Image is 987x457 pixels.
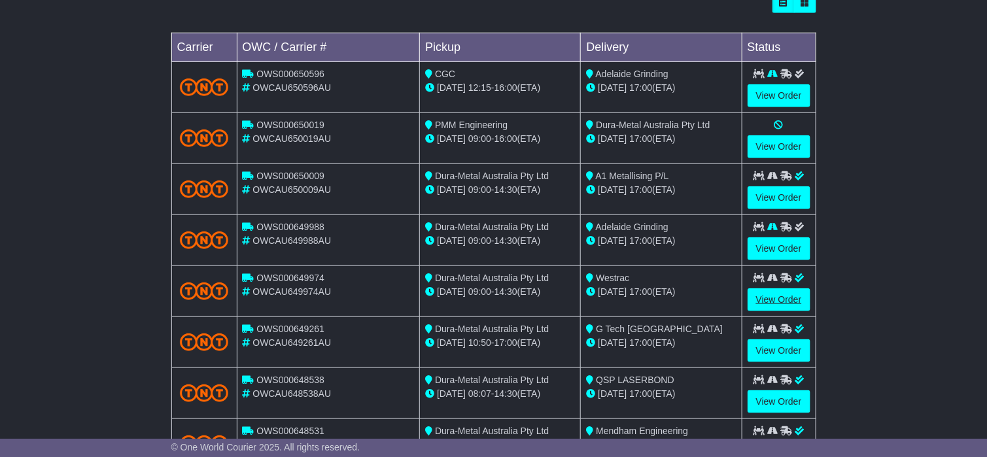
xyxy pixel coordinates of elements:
span: QSP LASERBOND [596,375,674,385]
span: 17:00 [629,82,652,93]
td: OWC / Carrier # [237,33,420,62]
span: A1 Metallising P/L [596,171,669,181]
td: Carrier [171,33,237,62]
td: Pickup [420,33,581,62]
span: Adelaide Grinding [596,222,668,232]
div: (ETA) [586,336,736,350]
span: Dura-Metal Australia Pty Ltd [435,324,549,334]
span: [DATE] [598,133,627,144]
span: Westrac [596,273,629,283]
span: 09:00 [468,133,491,144]
span: 16:00 [494,133,517,144]
span: © One World Courier 2025. All rights reserved. [171,442,360,452]
span: 17:00 [629,235,652,246]
span: 14:30 [494,184,517,195]
span: OWCAU649974AU [252,286,331,297]
span: G Tech [GEOGRAPHIC_DATA] [596,324,723,334]
a: View Order [748,339,810,362]
span: [DATE] [598,388,627,399]
div: (ETA) [586,132,736,146]
a: View Order [748,186,810,209]
span: 17:00 [629,133,652,144]
a: View Order [748,135,810,158]
span: [DATE] [437,133,466,144]
span: 12:15 [468,82,491,93]
span: [DATE] [437,286,466,297]
a: View Order [748,84,810,107]
span: 17:00 [629,286,652,297]
img: TNT_Domestic.png [180,333,229,351]
span: 17:00 [629,337,652,348]
span: OWCAU650596AU [252,82,331,93]
a: View Order [748,390,810,413]
div: (ETA) [586,81,736,95]
span: [DATE] [598,82,627,93]
div: - (ETA) [425,183,575,197]
span: [DATE] [437,337,466,348]
span: OWCAU650019AU [252,133,331,144]
span: 14:30 [494,235,517,246]
span: [DATE] [598,286,627,297]
div: (ETA) [586,387,736,401]
span: OWS000648538 [256,375,324,385]
span: [DATE] [437,82,466,93]
div: - (ETA) [425,81,575,95]
div: - (ETA) [425,387,575,401]
span: 14:30 [494,286,517,297]
span: [DATE] [437,235,466,246]
div: (ETA) [586,234,736,248]
span: 10:50 [468,337,491,348]
span: OWS000650009 [256,171,324,181]
span: [DATE] [437,184,466,195]
a: View Order [748,288,810,311]
span: 17:00 [629,388,652,399]
img: TNT_Domestic.png [180,78,229,96]
span: [DATE] [598,235,627,246]
img: TNT_Domestic.png [180,384,229,402]
div: - (ETA) [425,234,575,248]
div: - (ETA) [425,336,575,350]
span: OWS000649988 [256,222,324,232]
span: OWCAU650009AU [252,184,331,195]
span: 17:00 [629,184,652,195]
span: OWS000649261 [256,324,324,334]
td: Delivery [581,33,742,62]
span: 16:00 [494,82,517,93]
img: TNT_Domestic.png [180,231,229,249]
span: Dura-Metal Australia Pty Ltd [435,375,549,385]
span: OWS000650019 [256,120,324,130]
span: 17:00 [494,337,517,348]
span: Dura-Metal Australia Pty Ltd [435,171,549,181]
div: (ETA) [586,183,736,197]
img: TNT_Domestic.png [180,282,229,300]
img: TNT_Domestic.png [180,435,229,453]
span: Dura-Metal Australia Pty Ltd [435,222,549,232]
span: 09:00 [468,235,491,246]
span: Dura-Metal Australia Pty Ltd [435,273,549,283]
span: OWCAU649988AU [252,235,331,246]
span: OWCAU649261AU [252,337,331,348]
span: [DATE] [437,388,466,399]
td: Status [742,33,816,62]
span: OWCAU648538AU [252,388,331,399]
span: Dura-Metal Australia Pty Ltd [435,426,549,436]
span: 09:00 [468,184,491,195]
span: OWS000650596 [256,69,324,79]
span: 14:30 [494,388,517,399]
span: OWS000649974 [256,273,324,283]
a: View Order [748,237,810,260]
span: CGC [435,69,455,79]
span: OWS000648531 [256,426,324,436]
div: (ETA) [586,285,736,299]
span: Mendham Engineering [596,426,688,436]
div: - (ETA) [425,285,575,299]
img: TNT_Domestic.png [180,180,229,198]
span: 08:07 [468,388,491,399]
span: Dura-Metal Australia Pty Ltd [596,120,710,130]
img: TNT_Domestic.png [180,129,229,147]
span: [DATE] [598,184,627,195]
span: [DATE] [598,337,627,348]
div: - (ETA) [425,132,575,146]
span: Adelaide Grinding [596,69,668,79]
span: PMM Engineering [435,120,508,130]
